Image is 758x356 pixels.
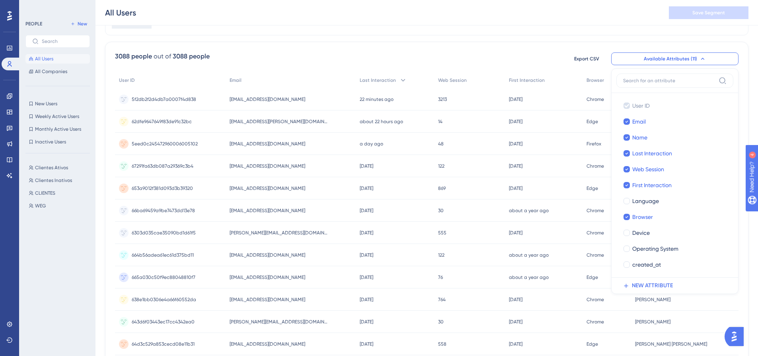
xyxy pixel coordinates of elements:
button: Inactive Users [25,137,90,147]
button: Clientes Inativos [25,176,95,185]
span: User ID [632,101,650,110]
div: out of [154,52,171,61]
span: 67291fa63db087a29369c3b4 [132,163,193,169]
span: Edge [587,185,598,192]
span: Email [632,117,646,126]
input: Search [42,39,83,44]
button: Save Segment [669,6,748,19]
span: Chrome [587,296,604,303]
span: 869 [438,185,446,192]
time: a day ago [360,141,383,147]
button: Available Attributes (11) [611,52,739,65]
button: NEW ATTRIBUTE [616,278,738,294]
time: [DATE] [360,297,373,302]
span: First Interaction [632,180,672,190]
time: [DATE] [509,297,522,302]
span: 66ba69459a9be7473dd13e78 [132,207,195,214]
time: [DATE] [509,141,522,147]
time: about a year ago [509,252,549,258]
span: [EMAIL_ADDRESS][DOMAIN_NAME] [230,341,305,347]
span: 48 [438,141,444,147]
span: Clientes Inativos [35,177,72,184]
div: All Users [105,7,136,18]
button: Monthly Active Users [25,124,90,134]
span: 122 [438,163,444,169]
button: Weekly Active Users [25,112,90,121]
time: [DATE] [360,163,373,169]
span: 76 [438,274,443,281]
span: 665a030c50f9ec88048810f7 [132,274,195,281]
span: 64d3c529a853cecd08e11b31 [132,341,195,347]
span: 558 [438,341,446,347]
time: [DATE] [360,252,373,258]
span: 14 [438,118,442,125]
span: [PERSON_NAME][EMAIL_ADDRESS][DOMAIN_NAME] [230,319,329,325]
span: Export CSV [574,56,599,62]
span: Chrome [587,252,604,258]
span: 653a9012f381d093d3b39320 [132,185,193,192]
span: New Users [35,101,57,107]
button: CLIENTES [25,188,95,198]
span: Chrome [587,207,604,214]
time: [DATE] [360,275,373,280]
time: [DATE] [509,163,522,169]
span: Last Interaction [632,149,672,158]
span: Chrome [587,163,604,169]
span: [EMAIL_ADDRESS][DOMAIN_NAME] [230,296,305,303]
span: Monthly Active Users [35,126,81,132]
span: 638e1bb0306e4a66f60552da [132,296,196,303]
time: [DATE] [509,186,522,191]
span: Web Session [632,164,664,174]
time: [DATE] [509,97,522,102]
span: Inactive Users [35,139,66,145]
div: 4 [55,4,58,10]
span: [EMAIL_ADDRESS][DOMAIN_NAME] [230,207,305,214]
span: Weekly Active Users [35,113,79,120]
span: Chrome [587,319,604,325]
span: Email [230,77,242,83]
span: Browser [632,212,653,222]
time: [DATE] [360,208,373,213]
span: 3213 [438,96,447,103]
time: [DATE] [360,319,373,325]
span: 30 [438,207,444,214]
time: 22 minutes ago [360,97,394,102]
time: [DATE] [360,341,373,347]
time: [DATE] [360,186,373,191]
span: 62dfe9647649f83de91c32bc [132,118,192,125]
span: Chrome [587,230,604,236]
span: Edge [587,118,598,125]
span: Web Session [438,77,467,83]
span: CLIENTES [35,190,55,196]
span: 643d6f03443ec17cc4342ea0 [132,319,195,325]
button: All Users [25,54,90,64]
button: Clientes Ativos [25,163,95,172]
time: [DATE] [509,319,522,325]
span: All Users [35,56,53,62]
input: Search for an attribute [623,77,715,84]
span: [PERSON_NAME] [635,319,670,325]
span: Name [632,133,647,142]
span: New [78,21,87,27]
span: 555 [438,230,446,236]
span: Firefox [587,141,601,147]
span: All Companies [35,68,67,75]
span: First Interaction [509,77,545,83]
span: [PERSON_NAME] [635,296,670,303]
span: Need Help? [19,2,50,12]
time: [DATE] [360,230,373,236]
span: 122 [438,252,444,258]
span: 5eed0c245472960006005102 [132,141,198,147]
span: Last Interaction [360,77,396,83]
div: 3088 people [115,52,152,61]
span: Chrome [587,96,604,103]
span: [EMAIL_ADDRESS][DOMAIN_NAME] [230,163,305,169]
div: PEOPLE [25,21,42,27]
time: [DATE] [509,230,522,236]
span: [EMAIL_ADDRESS][DOMAIN_NAME] [230,185,305,192]
span: User ID [119,77,135,83]
span: [EMAIL_ADDRESS][PERSON_NAME][DOMAIN_NAME] [230,118,329,125]
button: New [68,19,90,29]
button: All Companies [25,67,90,76]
